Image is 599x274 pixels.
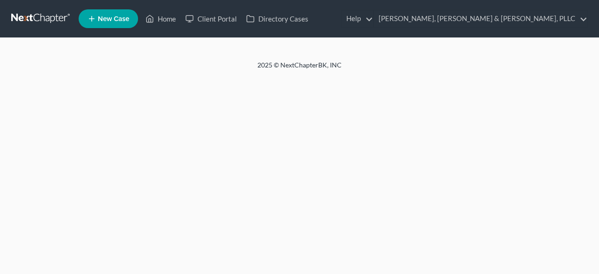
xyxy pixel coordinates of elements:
[79,9,138,28] new-legal-case-button: New Case
[342,10,373,27] a: Help
[374,10,587,27] a: [PERSON_NAME], [PERSON_NAME] & [PERSON_NAME], PLLC
[241,10,313,27] a: Directory Cases
[141,10,181,27] a: Home
[33,60,566,77] div: 2025 © NextChapterBK, INC
[181,10,241,27] a: Client Portal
